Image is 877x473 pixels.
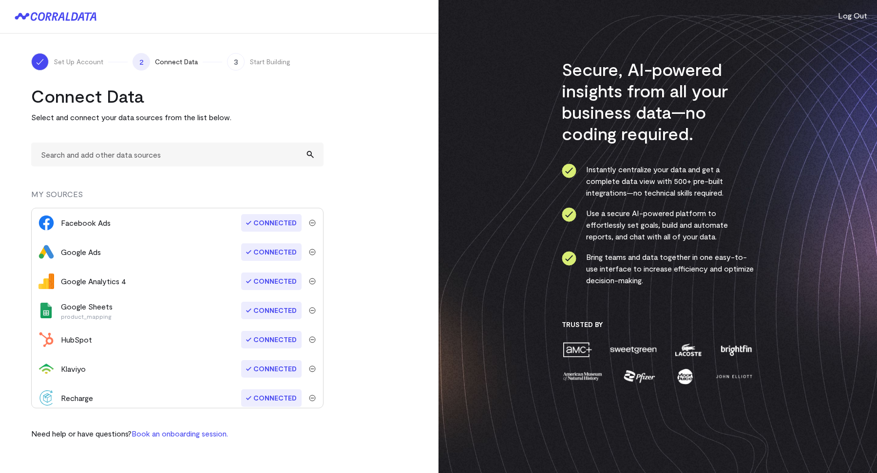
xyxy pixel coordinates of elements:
span: Connected [241,389,302,407]
span: Connected [241,214,302,232]
img: google_analytics_4-633564437f1c5a1f80ed481c8598e5be587fdae20902a9d236da8b1a77aec1de.svg [38,273,54,289]
span: Start Building [249,57,290,67]
img: trash-ca1c80e1d16ab71a5036b7411d6fcb154f9f8364eee40f9fb4e52941a92a1061.svg [309,336,316,343]
img: trash-ca1c80e1d16ab71a5036b7411d6fcb154f9f8364eee40f9fb4e52941a92a1061.svg [309,395,316,401]
img: ico-check-white-f112bc9ae5b8eaea75d262091fbd3bded7988777ca43907c4685e8c0583e79cb.svg [35,57,45,67]
span: 3 [227,53,245,71]
p: Select and connect your data sources from the list below. [31,111,324,123]
img: moon-juice-8ce53f195c39be87c9a230f0550ad6397bce459ce93e102f0ba2bdfd7b7a5226.png [675,368,695,385]
div: MY SOURCES [31,188,324,208]
div: Google Ads [61,246,101,258]
a: Book an onboarding session. [132,429,228,438]
img: sweetgreen-51a9cfd6e7f577b5d2973e4b74db2d3c444f7f1023d7d3914010f7123f825463.png [609,341,658,358]
div: Klaviyo [61,363,86,375]
img: ico-check-circle-0286c843c050abce574082beb609b3a87e49000e2dbcf9c8d101413686918542.svg [562,164,576,178]
p: product_mapping [61,312,113,320]
span: Connected [241,360,302,378]
li: Use a secure AI-powered platform to effortlessly set goals, build and automate reports, and chat ... [562,207,754,242]
img: pfizer-ec50623584d330049e431703d0cb127f675ce31f452716a68c3f54c01096e829.png [623,368,656,385]
div: Google Sheets [61,301,113,320]
img: trash-ca1c80e1d16ab71a5036b7411d6fcb154f9f8364eee40f9fb4e52941a92a1061.svg [309,249,316,255]
img: trash-ca1c80e1d16ab71a5036b7411d6fcb154f9f8364eee40f9fb4e52941a92a1061.svg [309,307,316,314]
span: Connect Data [155,57,198,67]
img: amc-451ba355745a1e68da4dd692ff574243e675d7a235672d558af61b69e36ec7f3.png [562,341,593,358]
img: trash-ca1c80e1d16ab71a5036b7411d6fcb154f9f8364eee40f9fb4e52941a92a1061.svg [309,365,316,372]
img: klaviyo-e5c046f3b100ca6e49c4781d87821938e7d0ed82238d22ce6dbfe2223866807b.svg [38,361,54,377]
span: Set Up Account [54,57,103,67]
img: trash-ca1c80e1d16ab71a5036b7411d6fcb154f9f8364eee40f9fb4e52941a92a1061.svg [309,278,316,285]
img: amnh-fc366fa550d3bbd8e1e85a3040e65cc9710d0bea3abcf147aa05e3a03bbbee56.png [562,368,604,385]
img: lacoste-ee8d7bb45e342e37306c36566003b9a215fb06da44313bcf359925cbd6d27eb6.png [674,341,703,358]
img: recharge-8979a7edb9cd06564fa754b3687835f177fc51082626e719ccbfd4996fb33110.svg [38,390,54,406]
div: Google Analytics 4 [61,275,126,287]
button: Log Out [838,10,867,21]
img: ico-check-circle-0286c843c050abce574082beb609b3a87e49000e2dbcf9c8d101413686918542.svg [562,207,576,222]
li: Instantly centralize your data and get a complete data view with 500+ pre-built integrations—no t... [562,164,754,199]
img: facebook_ads-70f54adf8324fd366a4dad5aa4e8dc3a193daeb41612ad8aba5915164cc799be.svg [38,215,54,231]
span: Connected [241,273,302,290]
h3: Trusted By [562,320,754,329]
img: trash-ca1c80e1d16ab71a5036b7411d6fcb154f9f8364eee40f9fb4e52941a92a1061.svg [309,219,316,226]
img: brightfin-814104a60bf555cbdbde4872c1947232c4c7b64b86a6714597b672683d806f7b.png [719,341,754,358]
h3: Secure, AI-powered insights from all your business data—no coding required. [562,58,754,144]
div: Recharge [61,392,93,404]
input: Search and add other data sources [31,143,324,166]
span: Connected [241,331,302,348]
h2: Connect Data [31,85,324,107]
img: john-elliott-7c54b8592a34f024266a72de9d15afc68813465291e207b7f02fde802b847052.png [714,368,754,385]
span: 2 [133,53,150,71]
img: google_ads-1b58f43bd7feffc8709b649899e0ff922d69da16945e3967161387f108ed8d2f.png [38,244,54,260]
span: Connected [241,243,302,261]
p: Need help or have questions? [31,428,228,439]
img: ico-check-circle-0286c843c050abce574082beb609b3a87e49000e2dbcf9c8d101413686918542.svg [562,251,576,266]
li: Bring teams and data together in one easy-to-use interface to increase efficiency and optimize de... [562,251,754,286]
div: Facebook Ads [61,217,111,229]
img: hubspot-28a699e17be13537f0dc07bee57d77425922784b47aa2eec00fc7ace4109f1b3.svg [38,332,54,347]
img: google_sheets-08cecd3b9849804923342972265c61ba0f9b7ad901475add952b19b9476c9a45.svg [38,303,54,318]
span: Connected [241,302,302,319]
div: HubSpot [61,334,92,346]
